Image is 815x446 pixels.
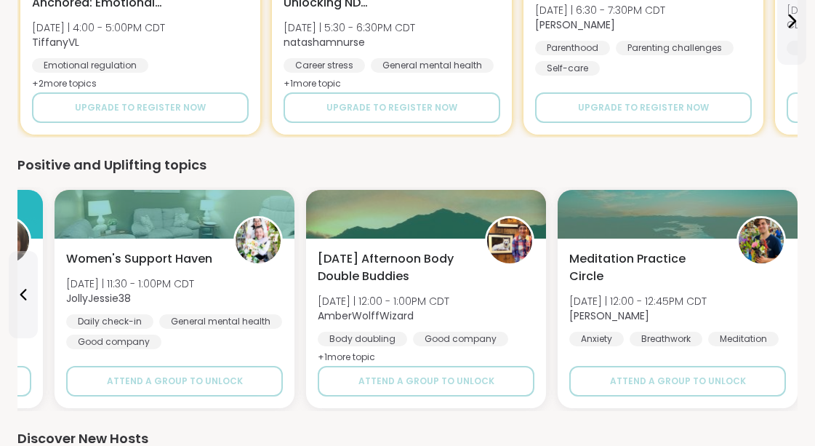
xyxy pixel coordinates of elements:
[535,41,610,55] div: Parenthood
[358,375,494,388] span: Attend a group to unlock
[371,58,494,73] div: General mental health
[318,332,407,346] div: Body doubling
[616,41,734,55] div: Parenting challenges
[32,35,79,49] b: TiffanyVL
[284,58,365,73] div: Career stress
[32,20,165,35] span: [DATE] | 4:00 - 5:00PM CDT
[535,92,752,123] button: Upgrade to register now
[535,3,665,17] span: [DATE] | 6:30 - 7:30PM CDT
[739,218,784,263] img: Nicholas
[284,35,365,49] b: natashamnurse
[569,366,786,397] button: Attend a group to unlock
[284,20,415,35] span: [DATE] | 5:30 - 6:30PM CDT
[326,101,457,114] span: Upgrade to register now
[610,375,746,388] span: Attend a group to unlock
[66,276,194,291] span: [DATE] | 11:30 - 1:00PM CDT
[107,375,243,388] span: Attend a group to unlock
[535,61,600,76] div: Self-care
[318,250,469,285] span: [DATE] Afternoon Body Double Buddies
[569,308,649,323] b: [PERSON_NAME]
[578,101,709,114] span: Upgrade to register now
[535,17,615,32] b: [PERSON_NAME]
[32,58,148,73] div: Emotional regulation
[569,250,720,285] span: Meditation Practice Circle
[318,308,414,323] b: AmberWolffWizard
[569,332,624,346] div: Anxiety
[159,314,282,329] div: General mental health
[66,314,153,329] div: Daily check-in
[318,366,534,397] button: Attend a group to unlock
[66,250,212,268] span: Women's Support Haven
[236,218,281,263] img: JollyJessie38
[708,332,779,346] div: Meditation
[17,155,798,175] div: Positive and Uplifting topics
[487,218,532,263] img: AmberWolffWizard
[318,294,449,308] span: [DATE] | 12:00 - 1:00PM CDT
[66,291,131,306] b: JollyJessie38
[630,332,702,346] div: Breathwork
[284,92,500,123] button: Upgrade to register now
[413,332,508,346] div: Good company
[569,294,707,308] span: [DATE] | 12:00 - 12:45PM CDT
[32,92,249,123] button: Upgrade to register now
[66,335,161,349] div: Good company
[66,366,283,397] button: Attend a group to unlock
[75,101,206,114] span: Upgrade to register now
